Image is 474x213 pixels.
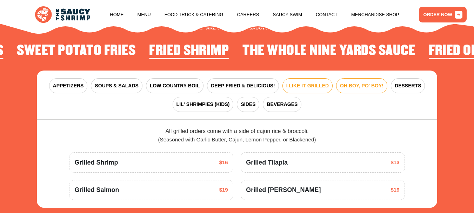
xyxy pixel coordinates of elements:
a: Careers [237,1,259,28]
span: DESSERTS [395,82,421,89]
button: DESSERTS [391,78,425,93]
button: OH BOY, PO' BOY! [336,78,387,93]
h2: The Whole Nine Yards Sauce [242,43,415,59]
a: Saucy Swim [273,1,302,28]
span: APPETIZERS [53,82,84,89]
div: All grilled orders come with a side of cajun rice & broccoli. [69,127,405,144]
img: logo [35,6,90,23]
span: DEEP FRIED & DELICIOUS! [211,82,275,89]
button: SIDES [237,97,259,112]
span: LIL' SHRIMPIES (KIDS) [176,101,230,108]
a: Contact [316,1,338,28]
span: $19 [219,186,228,194]
li: 2 of 4 [242,43,415,61]
span: SOUPS & SALADS [95,82,138,89]
span: Grilled [PERSON_NAME] [246,185,321,195]
h2: Fried Shrimp [149,43,229,59]
button: APPETIZERS [49,78,88,93]
span: LOW COUNTRY BOIL [150,82,200,89]
h2: Sweet Potato Fries [17,43,135,59]
span: Grilled Tilapia [246,158,288,167]
span: $19 [391,186,400,194]
span: Grilled Shrimp [74,158,118,167]
a: Menu [137,1,151,28]
a: Food Truck & Catering [165,1,223,28]
li: 4 of 4 [17,43,135,61]
span: SIDES [241,101,255,108]
span: BEVERAGES [267,101,298,108]
span: $16 [219,159,228,167]
button: BEVERAGES [263,97,301,112]
span: I LIKE IT GRILLED [286,82,329,89]
button: DEEP FRIED & DELICIOUS! [207,78,279,93]
button: SOUPS & SALADS [91,78,142,93]
li: 1 of 4 [149,43,229,61]
span: Grilled Salmon [74,185,119,195]
button: LIL' SHRIMPIES (KIDS) [173,97,234,112]
button: I LIKE IT GRILLED [282,78,333,93]
a: ORDER NOW [419,7,467,22]
span: (Seasoned with Garlic Butter, Cajun, Lemon Pepper, or Blackened) [158,137,316,142]
button: LOW COUNTRY BOIL [146,78,203,93]
a: Merchandise Shop [351,1,399,28]
span: $13 [391,159,400,167]
span: OH BOY, PO' BOY! [340,82,383,89]
a: Home [110,1,123,28]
